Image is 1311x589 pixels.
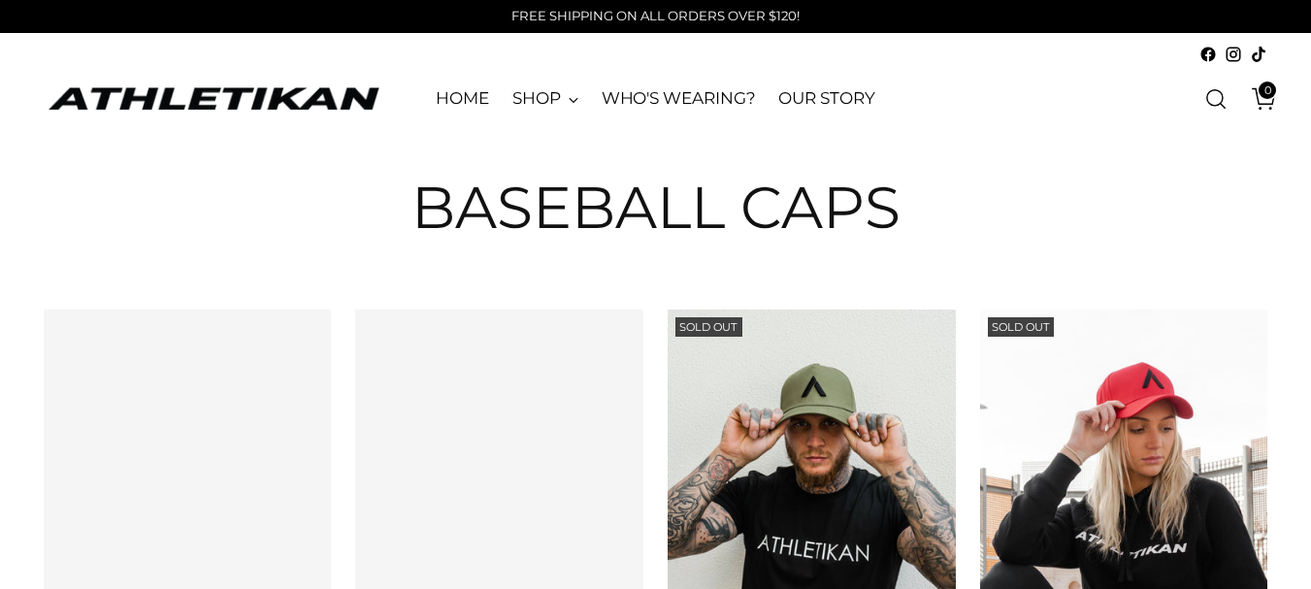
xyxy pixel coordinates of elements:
p: FREE SHIPPING ON ALL ORDERS OVER $120! [511,7,800,26]
a: OUR STORY [778,78,874,120]
a: Open cart modal [1237,80,1276,118]
h1: Baseball Caps [411,176,901,240]
a: WHO'S WEARING? [602,78,756,120]
a: Open search modal [1196,80,1235,118]
a: ATHLETIKAN [44,83,383,114]
a: HOME [436,78,489,120]
span: 0 [1259,82,1276,99]
a: SHOP [512,78,578,120]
